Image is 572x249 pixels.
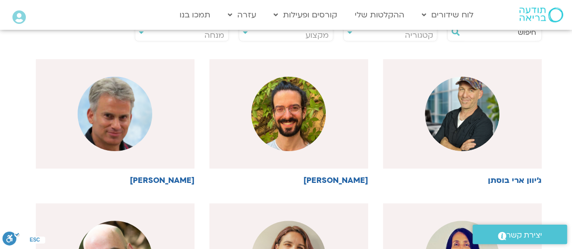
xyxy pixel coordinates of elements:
[473,225,567,244] a: יצירת קשר
[417,5,478,24] a: לוח שידורים
[251,77,326,151] img: %D7%A9%D7%92%D7%91-%D7%94%D7%95%D7%A8%D7%95%D7%91%D7%99%D7%A5.jpg
[404,30,433,41] span: קטגוריה
[36,59,194,185] a: [PERSON_NAME]
[269,5,342,24] a: קורסים ופעילות
[350,5,409,24] a: ההקלטות שלי
[383,59,542,185] a: ג'יוון ארי בוסתן
[78,77,152,151] img: %D7%A2%D7%A0%D7%91%D7%A8-%D7%91%D7%A8-%D7%A7%D7%9E%D7%94.png
[425,77,499,151] img: %D7%96%D7%99%D7%95%D7%90%D7%9F-.png
[36,176,194,185] h6: [PERSON_NAME]
[463,24,536,41] input: חיפוש
[383,176,542,185] h6: ג'יוון ארי בוסתן
[506,229,542,242] span: יצירת קשר
[175,5,215,24] a: תמכו בנו
[223,5,261,24] a: עזרה
[204,30,224,41] span: מנחה
[209,59,368,185] a: [PERSON_NAME]
[519,7,563,22] img: תודעה בריאה
[209,176,368,185] h6: [PERSON_NAME]
[305,30,329,41] span: מקצוע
